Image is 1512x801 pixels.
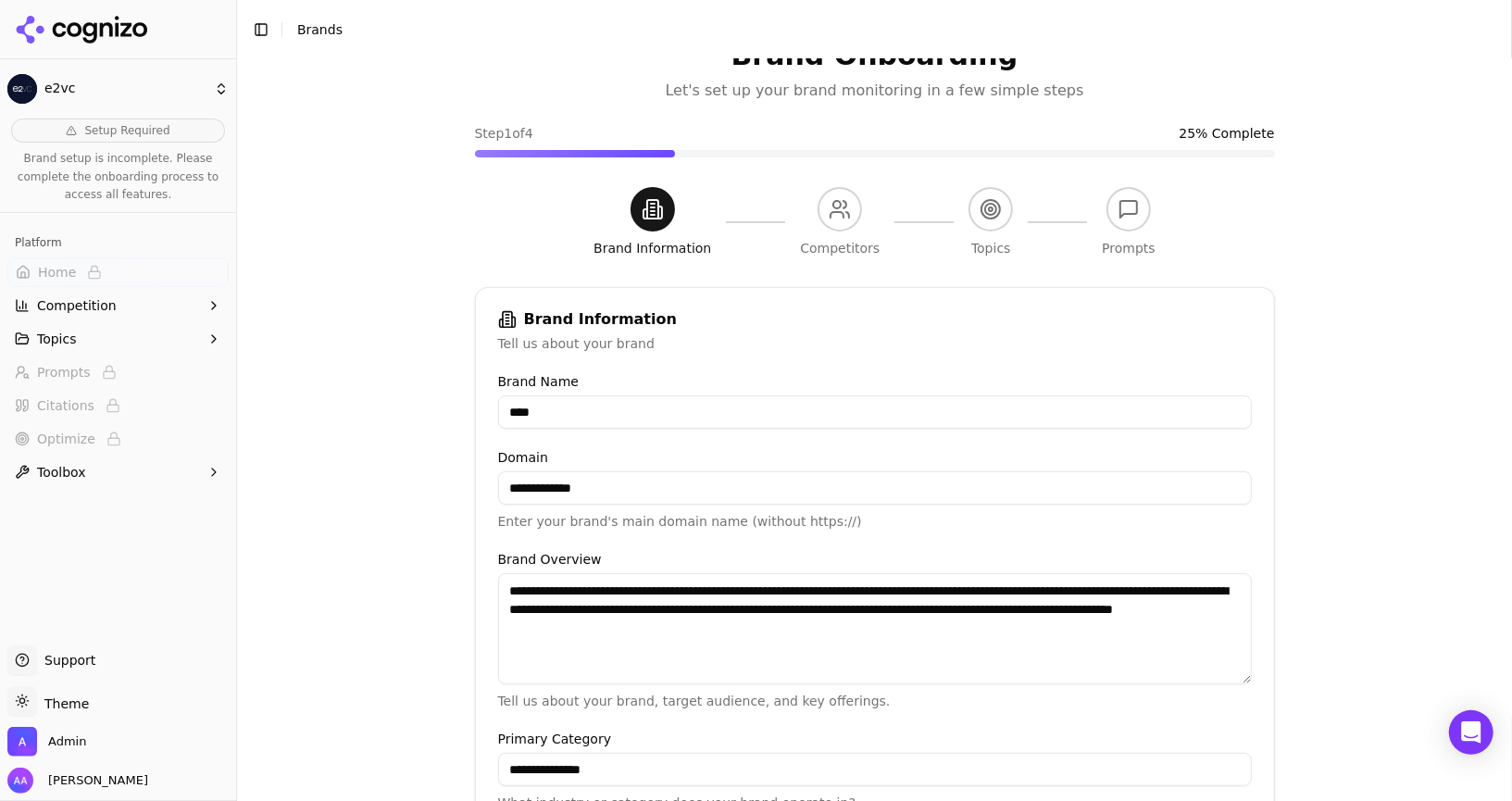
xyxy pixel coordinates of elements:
button: Open user button [7,768,148,794]
div: Open Intercom Messenger [1449,710,1493,755]
span: Competition [37,296,117,315]
span: [PERSON_NAME] [41,772,148,789]
span: Optimize [37,430,95,448]
button: Topics [7,324,229,354]
span: 25 % Complete [1179,124,1274,143]
p: Let's set up your brand monitoring in a few simple steps [475,80,1275,102]
nav: breadcrumb [297,20,343,39]
div: Prompts [1102,239,1156,257]
p: Tell us about your brand, target audience, and key offerings. [498,692,1253,710]
span: Theme [37,696,89,711]
div: Brand Information [498,310,1252,329]
span: Home [38,263,76,282]
p: Brand setup is incomplete. Please complete the onboarding process to access all features. [11,150,225,205]
span: Brands [297,22,343,37]
div: Brand Information [594,239,711,257]
span: Setup Required [84,123,169,138]
img: Admin [7,727,37,757]
button: Toolbox [7,457,229,487]
button: Open organization switcher [7,727,86,757]
span: Prompts [37,363,91,382]
div: Competitors [800,239,880,257]
span: Toolbox [37,463,86,482]
button: Competition [7,291,229,320]
div: Platform [7,228,229,257]
label: Primary Category [498,732,1252,745]
div: Topics [971,239,1011,257]
span: Citations [37,396,94,415]
label: Brand Overview [498,553,1253,566]
img: e2vc [7,74,37,104]
span: Support [37,651,95,670]
span: Topics [37,330,77,348]
label: Domain [498,451,1252,464]
span: Step 1 of 4 [475,124,533,143]
span: e2vc [44,81,206,97]
label: Brand Name [498,375,1252,388]
div: Tell us about your brand [498,334,1252,353]
span: Admin [48,733,86,750]
p: Enter your brand's main domain name (without https://) [498,512,1252,531]
img: Alp Aysan [7,768,33,794]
